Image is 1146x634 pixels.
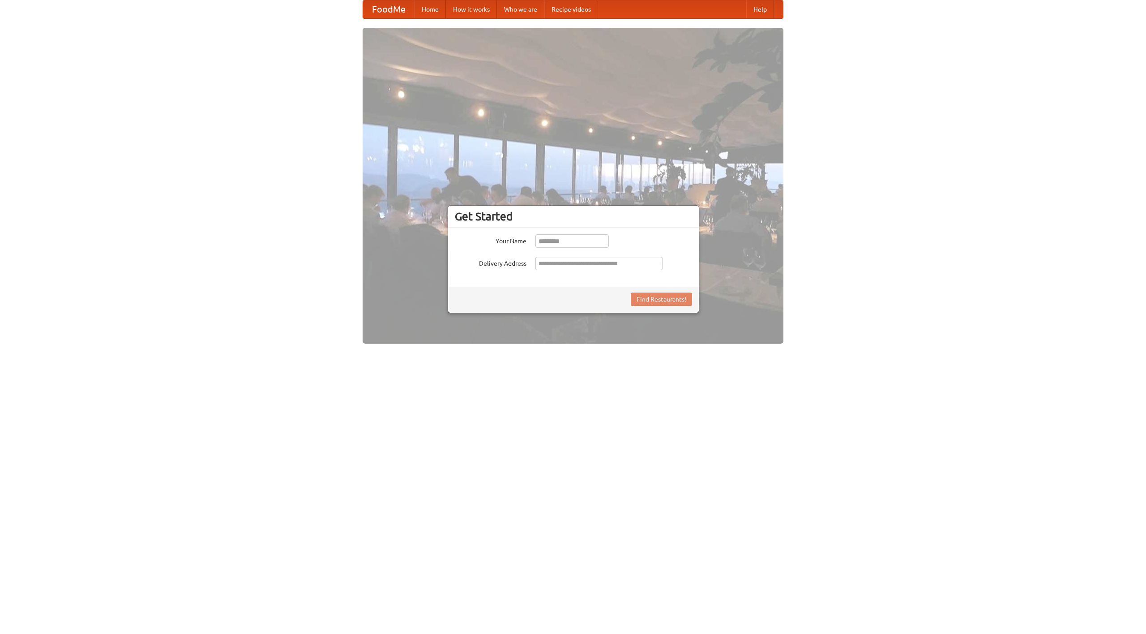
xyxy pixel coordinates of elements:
a: Home [415,0,446,18]
a: Who we are [497,0,544,18]
a: Help [746,0,774,18]
label: Your Name [455,234,526,246]
label: Delivery Address [455,257,526,268]
button: Find Restaurants! [631,293,692,306]
a: How it works [446,0,497,18]
a: FoodMe [363,0,415,18]
h3: Get Started [455,210,692,223]
a: Recipe videos [544,0,598,18]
